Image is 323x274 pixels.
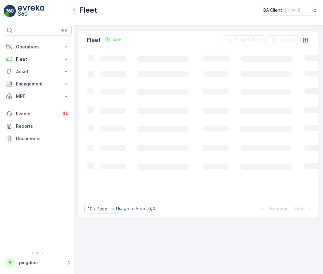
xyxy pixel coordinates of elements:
[4,78,72,90] button: Engagement
[61,28,67,33] p: ⌘B
[16,123,69,129] p: Reports
[263,5,318,15] button: QA Client(+03:00)
[293,205,313,213] button: Next
[4,120,72,132] a: Reports
[4,90,72,102] button: MRF
[280,37,294,43] p: Export
[293,206,304,212] p: Next
[223,35,265,45] button: Clear Filters
[285,8,300,13] p: ( +03:00 )
[16,135,69,142] p: Documents
[102,36,124,44] button: Add
[5,258,15,268] div: PP
[16,111,58,117] p: Events
[87,36,101,44] p: Fleet
[116,205,155,212] p: Usage of Fleet : 0/0
[4,108,72,120] a: Events34
[4,53,72,65] button: Fleet
[4,5,16,17] img: logo
[16,81,59,87] p: Engagement
[19,259,63,266] p: pingdom
[16,93,59,99] p: MRF
[4,251,72,255] span: v 1.49.2
[263,7,282,13] p: QA Client
[268,35,298,45] button: Export
[16,44,59,50] p: Operations
[18,5,44,17] img: logo_light-DOdMpM7g.png
[4,256,72,269] button: PPpingdom
[268,206,287,212] p: Previous
[113,37,122,43] p: Add
[16,56,59,62] p: Fleet
[4,65,72,78] button: Asset
[235,37,262,43] p: Clear Filters
[79,5,97,15] p: Fleet
[259,205,288,213] button: Previous
[63,111,68,116] p: 34
[4,132,72,145] a: Documents
[4,41,72,53] button: Operations
[16,68,59,75] p: Asset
